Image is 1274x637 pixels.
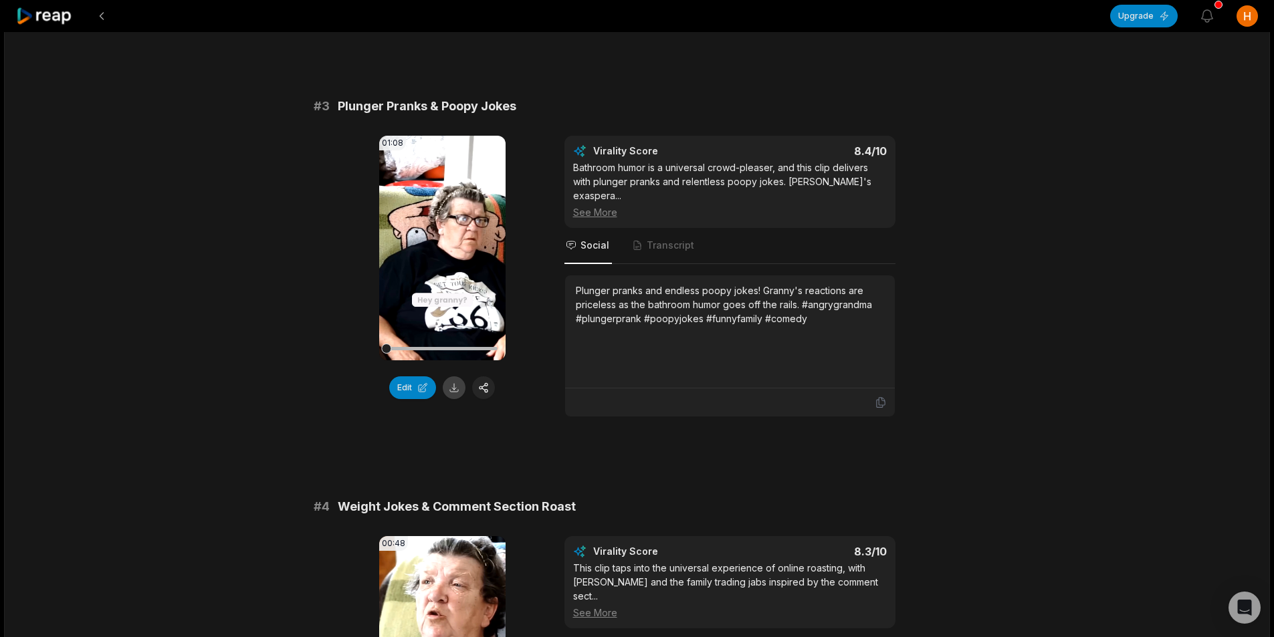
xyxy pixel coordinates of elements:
span: Transcript [647,239,694,252]
button: Edit [389,376,436,399]
span: Plunger Pranks & Poopy Jokes [338,97,516,116]
div: See More [573,606,887,620]
div: 8.3 /10 [743,545,887,558]
div: See More [573,205,887,219]
div: Bathroom humor is a universal crowd-pleaser, and this clip delivers with plunger pranks and relen... [573,160,887,219]
span: Weight Jokes & Comment Section Roast [338,497,576,516]
div: Plunger pranks and endless poopy jokes! Granny's reactions are priceless as the bathroom humor go... [576,283,884,326]
div: Virality Score [593,144,737,158]
nav: Tabs [564,228,895,264]
div: 8.4 /10 [743,144,887,158]
span: # 3 [314,97,330,116]
div: Virality Score [593,545,737,558]
div: This clip taps into the universal experience of online roasting, with [PERSON_NAME] and the famil... [573,561,887,620]
button: Upgrade [1110,5,1178,27]
video: Your browser does not support mp4 format. [379,136,506,360]
span: # 4 [314,497,330,516]
span: Social [580,239,609,252]
div: Open Intercom Messenger [1229,592,1261,624]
